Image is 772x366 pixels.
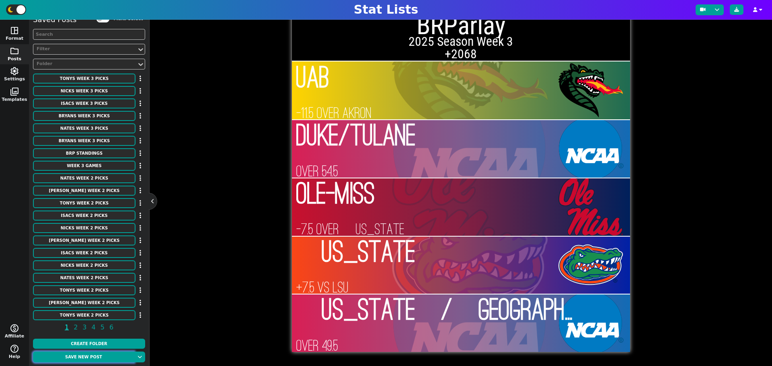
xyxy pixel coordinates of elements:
button: BRP Standings [33,148,136,158]
button: Bryans Week 3 Picks [33,111,136,121]
span: Duke/Tulane [296,120,573,148]
button: Nates Week 2 Picks [33,273,136,283]
span: -7.5 OVER [US_STATE] [296,217,418,241]
button: Create Folder [33,339,145,349]
button: Save new post [33,352,134,362]
button: Nicks Week 3 Picks [33,86,136,96]
h1: BRParlay [292,13,630,38]
span: OVER 54.5 [296,159,338,183]
span: photo_library [10,87,19,96]
button: Tonys Week 3 Picks [33,74,136,84]
span: 4 [90,322,97,332]
h1: Stat Lists [354,2,418,17]
span: 6 [108,322,115,332]
div: Filter [37,46,133,53]
button: Tonys Week 2 Picks [33,198,136,208]
span: -11.5 OVER Akron [296,100,372,125]
span: OVER 49.5 [296,333,338,357]
button: [PERSON_NAME] Week 2 Picks [33,186,136,196]
button: Isacs Week 2 Picks [33,211,136,221]
span: UAB [296,62,573,90]
button: Nicks Week 2 Picks [33,260,136,270]
button: Nates Week 3 Picks [33,123,136,133]
button: Nicks Week 2 Picks [33,223,136,233]
span: 2 [72,322,79,332]
span: 1 [64,322,70,332]
button: Isacs Week 3 Picks [33,98,136,108]
button: Week 3 Games [33,161,136,171]
span: [US_STATE]/[GEOGRAPHIC_DATA] [296,294,573,323]
button: Isacs Week 2 Picks [33,248,136,258]
button: Bryans Week 3 Picks [33,136,136,146]
input: Search [33,29,145,40]
button: [PERSON_NAME] Week 2 Picks [33,298,136,308]
span: folder [10,46,19,56]
span: +7.5 vs LSU [296,275,349,299]
div: Folder [37,61,133,67]
span: help [10,344,19,354]
h2: 2025 Season Week 3 [292,35,630,48]
span: ole-miss [296,178,573,207]
span: [US_STATE] [296,237,573,265]
button: Nates Week 2 Picks [33,173,136,183]
button: Tonys Week 2 Picks [33,285,136,295]
span: 5 [99,322,106,332]
h2: +2068 [292,48,630,61]
button: [PERSON_NAME] Week 2 Picks [33,235,136,245]
span: settings [10,66,19,76]
h5: Saved Posts [33,15,76,24]
span: 3 [81,322,88,332]
button: Tonys Week 2 Picks [33,310,136,320]
span: space_dashboard [10,26,19,35]
span: monetization_on [10,323,19,333]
